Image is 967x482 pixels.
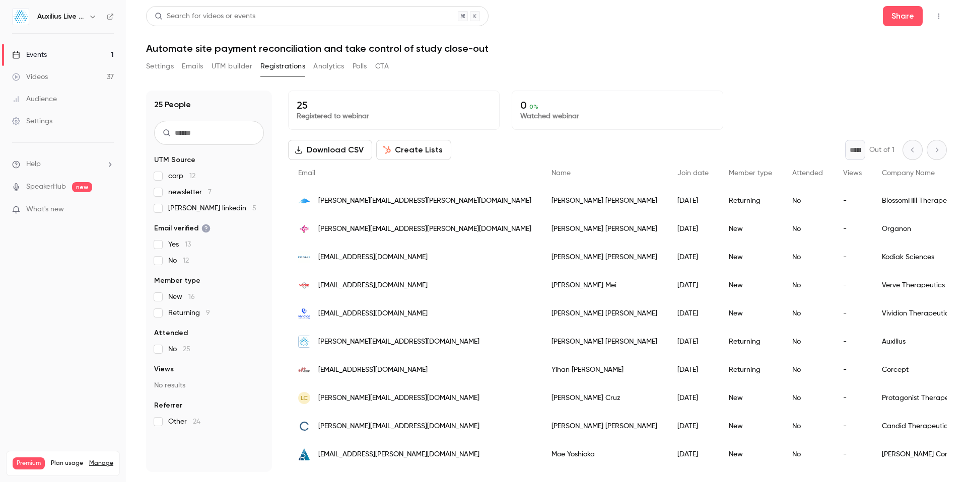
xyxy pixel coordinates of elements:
div: No [782,187,833,215]
span: Premium [13,457,45,469]
div: Yihan [PERSON_NAME] [541,356,667,384]
div: [DATE] [667,440,719,468]
div: No [782,384,833,412]
div: Search for videos or events [155,11,255,22]
div: New [719,299,782,328]
li: help-dropdown-opener [12,159,114,170]
button: UTM builder [212,58,252,74]
div: [DATE] [667,384,719,412]
div: New [719,412,782,440]
p: Registered to webinar [297,111,491,121]
div: New [719,271,782,299]
span: [EMAIL_ADDRESS][DOMAIN_NAME] [318,280,428,291]
div: [DATE] [667,328,719,356]
button: Create Lists [376,140,451,160]
div: Audience [12,94,57,104]
img: vervetx.com [298,279,310,291]
button: Analytics [313,58,344,74]
span: 12 [183,257,189,264]
h1: 25 People [154,99,191,111]
p: No results [154,380,264,390]
span: 16 [188,293,195,300]
div: [DATE] [667,187,719,215]
div: - [833,215,872,243]
span: Yes [168,239,191,250]
span: Company Name [882,170,935,177]
p: Watched webinar [520,111,715,121]
span: Views [843,170,862,177]
span: Help [26,159,41,170]
span: Other [168,417,200,427]
div: No [782,243,833,271]
div: Returning [719,187,782,215]
div: Returning [719,328,782,356]
span: 24 [193,418,200,425]
div: - [833,440,872,468]
div: - [833,412,872,440]
span: corp [168,171,195,181]
span: [PERSON_NAME][EMAIL_ADDRESS][DOMAIN_NAME] [318,337,479,347]
img: candidrx.com [298,420,310,432]
img: riveron.com [298,448,310,460]
div: New [719,440,782,468]
div: [PERSON_NAME] [PERSON_NAME] [541,299,667,328]
div: New [719,215,782,243]
p: 0 [520,99,715,111]
span: 25 [183,346,190,353]
a: SpeakerHub [26,182,66,192]
button: Registrations [260,58,305,74]
span: Join date [677,170,709,177]
span: What's new [26,204,64,215]
span: 5 [252,205,256,212]
span: 12 [189,173,195,180]
span: Member type [729,170,772,177]
div: [PERSON_NAME] [PERSON_NAME] [541,215,667,243]
a: Manage [89,459,113,467]
div: - [833,299,872,328]
span: [PERSON_NAME] linkedin [168,203,256,213]
span: Member type [154,276,200,286]
span: Returning [168,308,210,318]
div: New [719,384,782,412]
div: [DATE] [667,412,719,440]
div: No [782,356,833,384]
div: [DATE] [667,271,719,299]
span: new [72,182,92,192]
div: [DATE] [667,215,719,243]
span: Attended [792,170,823,177]
img: auxili.us [298,336,310,348]
div: [PERSON_NAME] [PERSON_NAME] [541,187,667,215]
img: organon.com [298,223,310,235]
div: [PERSON_NAME] [PERSON_NAME] [541,412,667,440]
span: Referrer [154,400,182,411]
span: 0 % [529,103,538,110]
div: Videos [12,72,48,82]
span: UTM Source [154,155,195,165]
iframe: Noticeable Trigger [102,205,114,214]
div: No [782,299,833,328]
button: Emails [182,58,203,74]
div: [PERSON_NAME] Mei [541,271,667,299]
span: [EMAIL_ADDRESS][PERSON_NAME][DOMAIN_NAME] [318,449,479,460]
div: - [833,356,872,384]
div: [DATE] [667,356,719,384]
button: Share [883,6,923,26]
h6: Auxilius Live Sessions [37,12,85,22]
div: - [833,271,872,299]
div: Returning [719,356,782,384]
span: Attended [154,328,188,338]
img: corcept.com [298,364,310,376]
span: No [168,256,189,266]
span: newsletter [168,187,212,197]
button: CTA [375,58,389,74]
div: Moe Yoshioka [541,440,667,468]
h1: Automate site payment reconciliation and take control of study close-out [146,42,947,54]
div: - [833,328,872,356]
div: [DATE] [667,299,719,328]
span: [PERSON_NAME][EMAIL_ADDRESS][PERSON_NAME][DOMAIN_NAME] [318,224,531,234]
div: [PERSON_NAME] Cruz [541,384,667,412]
div: [PERSON_NAME] [PERSON_NAME] [541,243,667,271]
span: 7 [208,189,212,196]
span: [EMAIL_ADDRESS][DOMAIN_NAME] [318,308,428,319]
img: kodiak.com [298,251,310,263]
